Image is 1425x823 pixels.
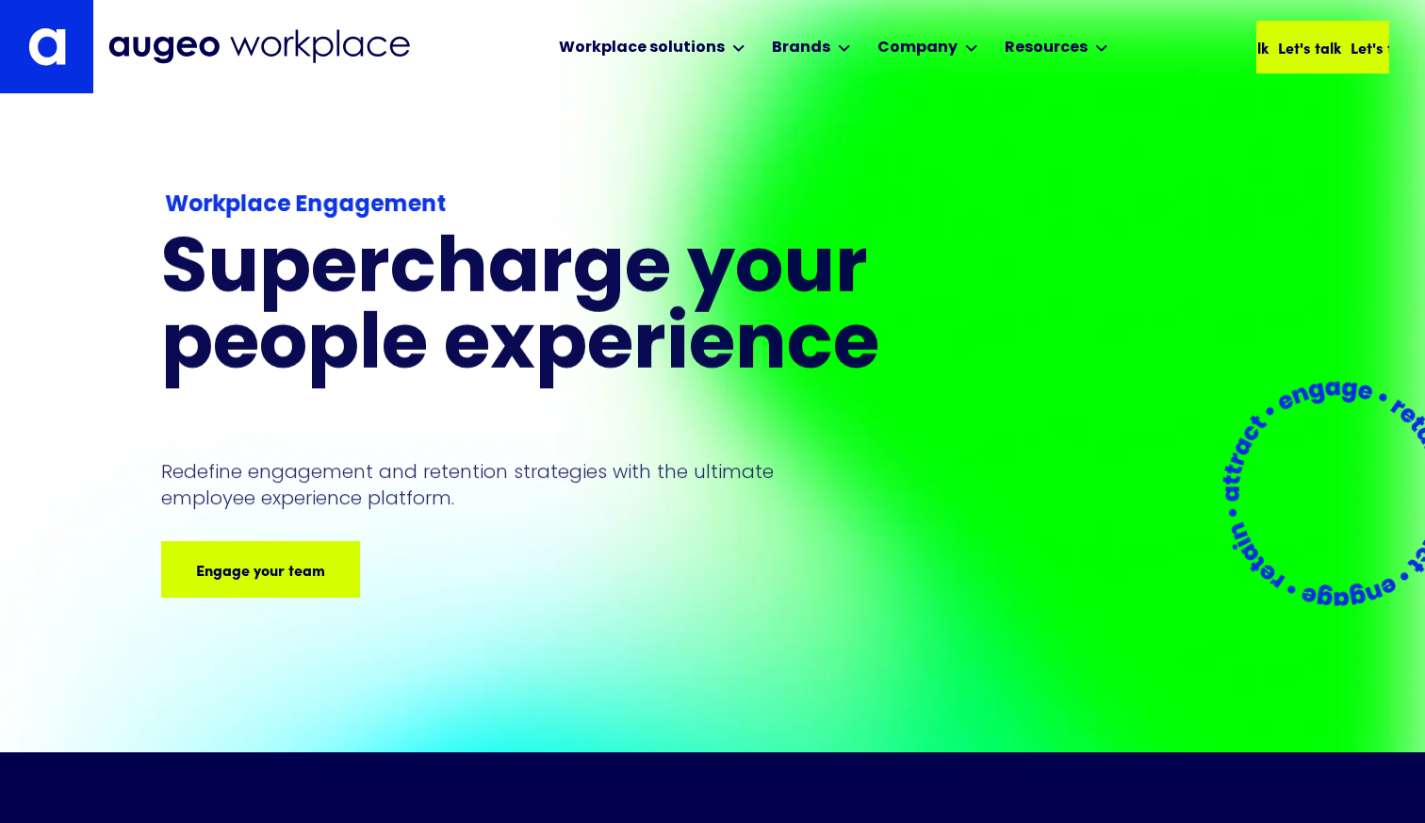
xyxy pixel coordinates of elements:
[28,27,66,66] img: Augeo's "a" monogram decorative logo in white.
[1256,21,1389,74] a: Let's talkLet's talkLet's talk
[1219,36,1282,58] div: Let's talk
[877,37,958,59] div: Company
[161,234,975,387] h1: Supercharge your people experience
[108,29,410,64] img: Augeo Workplace business unit full logo in mignight blue.
[1291,36,1354,58] div: Let's talk
[161,541,360,598] a: Engage your team
[1005,37,1088,59] div: Resources
[559,37,725,59] div: Workplace solutions
[772,37,830,59] div: Brands
[165,189,972,222] div: Workplace Engagement
[161,458,810,511] p: Redefine engagement and retention strategies with the ultimate employee experience platform.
